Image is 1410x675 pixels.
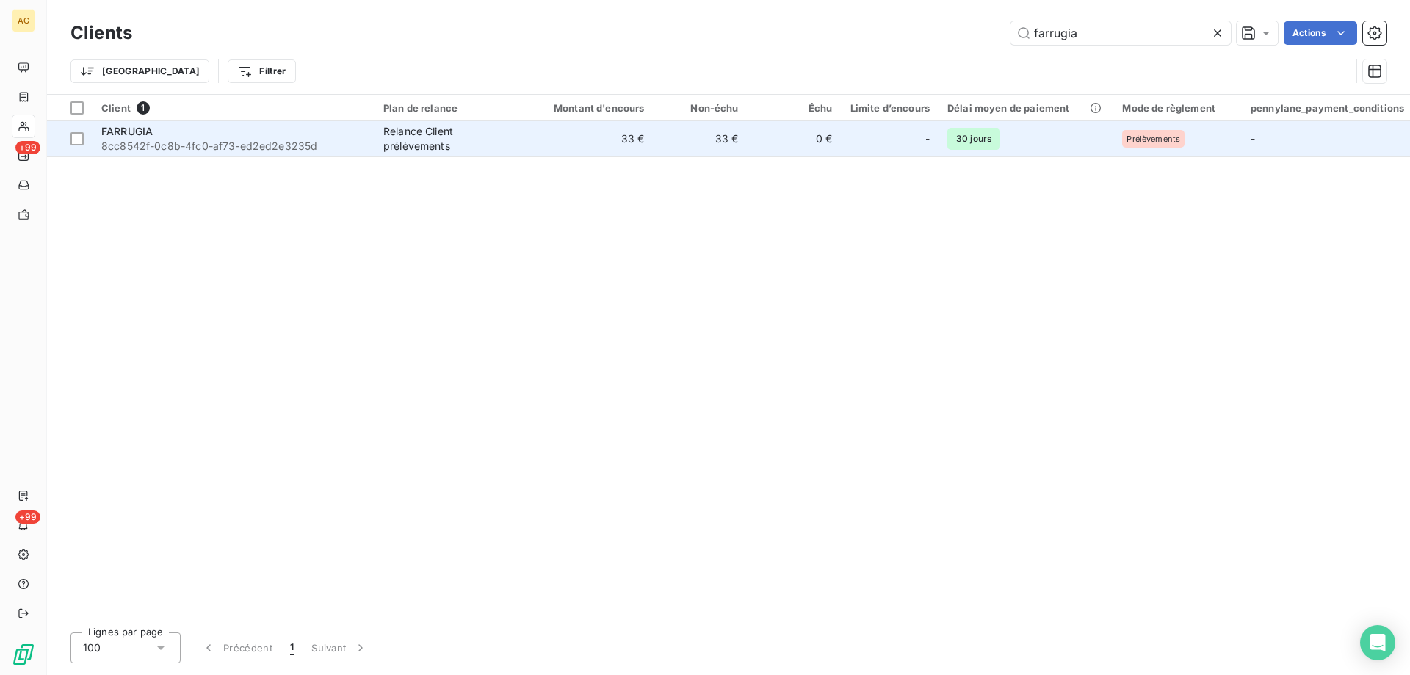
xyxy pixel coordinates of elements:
img: Logo LeanPay [12,643,35,666]
td: 33 € [527,121,654,156]
div: Délai moyen de paiement [947,102,1104,114]
div: Relance Client prélèvements [383,124,518,154]
div: Non-échu [662,102,739,114]
button: Précédent [192,632,281,663]
td: 0 € [748,121,842,156]
div: Échu [756,102,833,114]
span: 30 jours [947,128,1000,150]
div: AG [12,9,35,32]
div: Limite d’encours [850,102,930,114]
span: 100 [83,640,101,655]
button: Filtrer [228,59,295,83]
button: Suivant [303,632,377,663]
span: Prélèvements [1127,134,1180,143]
h3: Clients [70,20,132,46]
td: 33 € [654,121,748,156]
button: 1 [281,632,303,663]
span: +99 [15,141,40,154]
div: Montant d'encours [536,102,645,114]
div: Plan de relance [383,102,518,114]
span: +99 [15,510,40,524]
span: 1 [290,640,294,655]
span: 1 [137,101,150,115]
span: - [925,131,930,146]
span: - [1251,132,1255,145]
input: Rechercher [1010,21,1231,45]
span: 8cc8542f-0c8b-4fc0-af73-ed2ed2e3235d [101,139,366,154]
div: Open Intercom Messenger [1360,625,1395,660]
button: [GEOGRAPHIC_DATA] [70,59,209,83]
span: Client [101,102,131,114]
div: Mode de règlement [1122,102,1233,114]
span: FARRUGIA [101,125,153,137]
button: Actions [1284,21,1357,45]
